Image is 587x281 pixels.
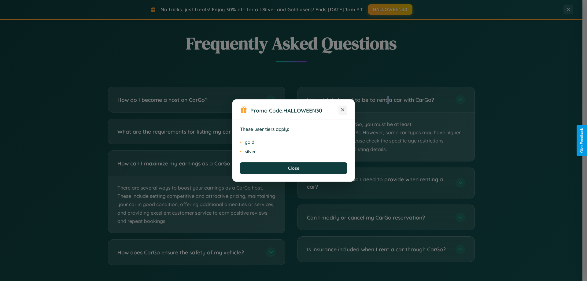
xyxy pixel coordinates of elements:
button: Close [240,162,347,174]
li: silver [240,147,347,156]
strong: These user tiers apply: [240,126,289,132]
b: HALLOWEEN30 [283,107,322,114]
h3: Promo Code: [250,107,338,114]
li: gold [240,138,347,147]
div: Give Feedback [580,128,584,153]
